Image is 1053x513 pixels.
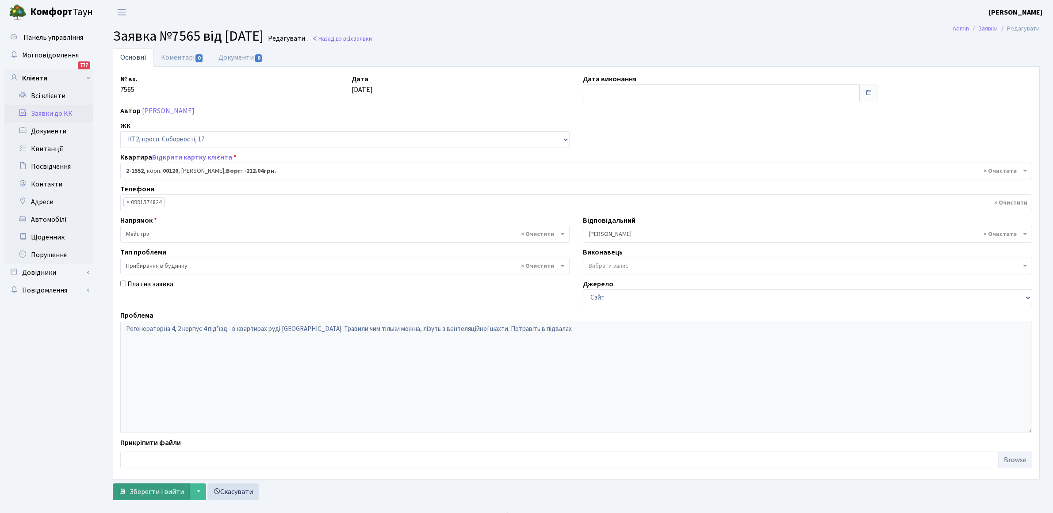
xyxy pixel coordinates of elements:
[345,74,576,101] div: [DATE]
[4,105,93,122] a: Заявки до КК
[30,5,73,19] b: Комфорт
[120,121,130,131] label: ЖК
[521,262,554,270] span: Видалити всі елементи
[126,262,559,270] span: Прибирання в будинку
[120,106,141,116] label: Автор
[78,61,90,69] div: 777
[4,29,93,46] a: Панель управління
[4,175,93,193] a: Контакти
[352,74,368,84] label: Дата
[207,483,259,500] a: Скасувати
[113,48,153,67] a: Основні
[998,24,1040,34] li: Редагувати
[163,167,178,175] b: 00120
[111,5,133,19] button: Переключити навігацію
[126,198,130,207] span: ×
[195,54,203,62] span: 0
[126,167,144,175] b: 2-1552
[130,487,184,497] span: Зберегти і вийти
[127,279,173,289] label: Платна заявка
[984,167,1017,175] span: Видалити всі елементи
[4,140,93,158] a: Квитанції
[120,152,237,163] label: Квартира
[989,7,1042,18] a: [PERSON_NAME]
[583,226,1032,243] span: Микитенко І.В.
[953,24,969,33] a: Admin
[978,24,998,33] a: Заявки
[994,198,1027,207] span: Видалити всі елементи
[4,122,93,140] a: Документи
[153,48,211,67] a: Коментарі
[120,258,570,274] span: Прибирання в будинку
[123,198,165,207] li: 0991574824
[30,5,93,20] span: Таун
[211,48,270,67] a: Документи
[120,321,1032,433] textarea: Регенераторна 4, 2 корпус 4 підʼїзд - в квартирах руді [GEOGRAPHIC_DATA]. Травили чим тільки можн...
[120,184,154,194] label: Телефони
[120,310,153,321] label: Проблема
[4,211,93,228] a: Автомобілі
[353,34,372,43] span: Заявки
[126,167,1021,175] span: <b>2-1552</b>, корп.: <b>00120</b>, Лещенко Людмила Леонтіївна, <b>Борг: -212.04грн.</b>
[984,230,1017,239] span: Видалити всі елементи
[583,215,636,226] label: Відповідальний
[120,247,166,258] label: Тип проблеми
[4,264,93,281] a: Довідники
[142,106,195,116] a: [PERSON_NAME]
[126,230,559,239] span: Майстри
[4,228,93,246] a: Щоденник
[4,246,93,264] a: Порушення
[22,50,79,60] span: Мої повідомлення
[4,193,93,211] a: Адреси
[312,34,372,43] a: Назад до всіхЗаявки
[589,230,1021,239] span: Микитенко І.В.
[114,74,345,101] div: 7565
[989,8,1042,17] b: [PERSON_NAME]
[9,4,27,21] img: logo.png
[120,163,1032,179] span: <b>2-1552</b>, корп.: <b>00120</b>, Лещенко Людмила Леонтіївна, <b>Борг: -212.04грн.</b>
[4,281,93,299] a: Повідомлення
[120,215,157,226] label: Напрямок
[521,230,554,239] span: Видалити всі елементи
[120,226,570,243] span: Майстри
[152,152,232,162] a: Відкрити картку клієнта
[4,46,93,64] a: Мої повідомлення777
[589,262,628,270] span: Вибрати запис
[4,158,93,175] a: Посвідчення
[583,247,623,258] label: Виконавець
[120,437,181,448] label: Прикріпити файли
[939,19,1053,38] nav: breadcrumb
[583,279,613,289] label: Джерело
[120,74,138,84] label: № вх.
[583,74,636,84] label: Дата виконання
[255,54,262,62] span: 0
[113,483,190,500] button: Зберегти і вийти
[4,69,93,87] a: Клієнти
[23,33,83,42] span: Панель управління
[113,26,264,46] span: Заявка №7565 від [DATE]
[4,87,93,105] a: Всі клієнти
[226,167,276,175] b: Борг: -212.04грн.
[266,34,308,43] small: Редагувати .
